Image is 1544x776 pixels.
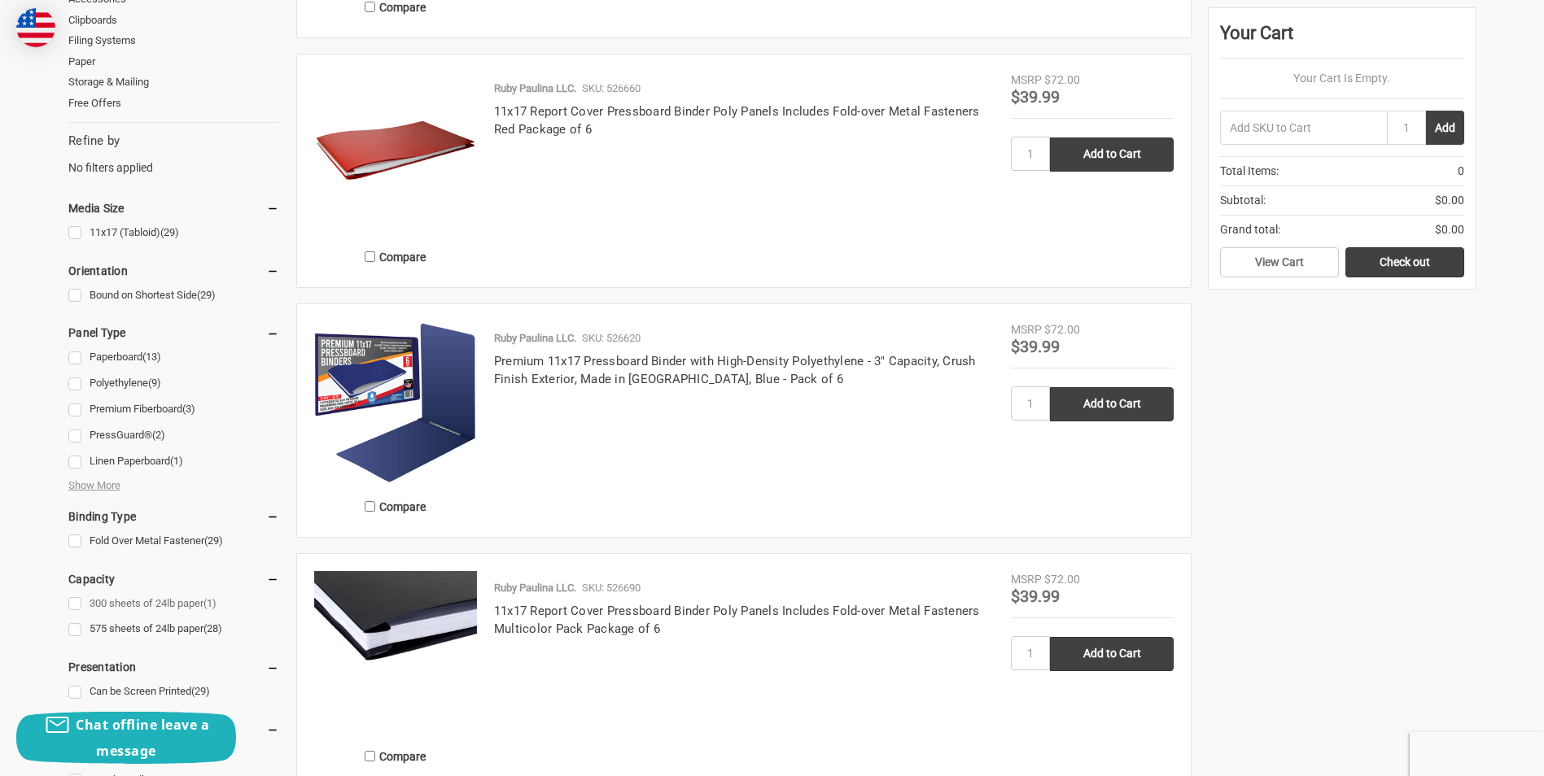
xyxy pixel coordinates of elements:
a: Can be Screen Printed [68,681,279,703]
input: Compare [365,2,375,12]
span: Total Items: [1220,163,1279,180]
input: Compare [365,751,375,761]
a: Bound on Shortest Side [68,285,279,307]
img: 11x17 Report Cover Pressboard Binder Poly Panels Includes Fold-over Metal Fasteners Blue Package ... [314,321,477,484]
span: $72.00 [1044,573,1080,586]
button: Add [1426,111,1464,145]
a: Free Offers [68,93,279,114]
input: Add to Cart [1050,637,1174,671]
span: Subtotal: [1220,192,1266,209]
p: Ruby Paulina LLC. [494,330,576,347]
span: $0.00 [1435,192,1464,209]
span: (29) [191,685,210,697]
div: Your Cart [1220,20,1464,59]
a: 11x17 Report Cover Pressboard Binder Poly Panels Includes Fold-over Metal Fasteners Multicolor Pa... [314,571,477,734]
span: Show More [68,477,120,494]
a: Polyethylene [68,373,279,395]
a: Fold Over Metal Fastener [68,530,279,552]
label: Compare [314,493,477,520]
h5: Binding Type [68,507,279,526]
iframe: Google Customer Reviews [1410,732,1544,776]
input: Add to Cart [1050,137,1174,172]
span: $72.00 [1044,323,1080,336]
input: Add to Cart [1050,387,1174,421]
a: PressGuard® [68,425,279,447]
h5: Capacity [68,569,279,589]
h5: Media Size [68,198,279,218]
span: (2) [152,429,165,441]
h5: Refine by [68,132,279,150]
span: (3) [182,403,195,415]
p: SKU: 526620 [582,330,641,347]
a: 11x17 Report Cover Pressboard Binder Poly Panels Includes Fold-over Metal Fasteners Red Package of 6 [494,104,980,137]
span: $39.99 [1011,337,1060,356]
input: Compare [365,501,375,512]
img: 11x17 Report Cover Pressboard Binder Poly Panels Includes Fold-over Metal Fasteners Multicolor Pa... [314,571,477,669]
span: Chat offline leave a message [76,716,209,760]
span: (9) [148,377,161,389]
a: 11x17 Report Cover Pressboard Binder Poly Panels Includes Fold-over Metal Fasteners Multicolor Pa... [494,604,980,637]
label: Compare [314,743,477,769]
a: Clipboards [68,10,279,31]
a: Paperboard [68,347,279,368]
a: View Cart [1220,247,1339,278]
label: Compare [314,243,477,270]
span: (29) [197,289,216,301]
h5: Panel Type [68,323,279,342]
a: Premium 11x17 Pressboard Binder with High-Density Polyethylene - 3" Capacity, Crush Finish Exteri... [494,354,976,387]
input: Compare [365,251,375,262]
a: Storage & Mailing [68,72,279,93]
div: No filters applied [68,132,279,176]
a: Paper [68,51,279,72]
p: SKU: 526660 [582,81,641,97]
p: Ruby Paulina LLC. [494,580,576,596]
a: 575 sheets of 24lb paper [68,618,279,640]
h5: Presentation [68,657,279,677]
div: MSRP [1011,321,1042,338]
span: (28) [203,622,222,634]
span: $39.99 [1011,87,1060,107]
span: 0 [1458,163,1464,180]
button: Chat offline leave a message [16,712,236,764]
div: MSRP [1011,72,1042,89]
img: 11x17 Report Cover Pressboard Binder Poly Panels Includes Fold-over Metal Fasteners Red Package of 6 [314,72,477,234]
p: SKU: 526690 [582,580,641,596]
a: 300 sheets of 24lb paper [68,593,279,615]
span: $0.00 [1435,221,1464,238]
a: Premium Fiberboard [68,399,279,421]
span: (29) [160,226,179,238]
div: MSRP [1011,571,1042,588]
input: Add SKU to Cart [1220,111,1387,145]
a: Linen Paperboard [68,451,279,473]
span: Grand total: [1220,221,1280,238]
span: (1) [170,455,183,467]
span: $39.99 [1011,586,1060,606]
a: Filing Systems [68,30,279,51]
span: (29) [204,534,223,547]
span: (13) [142,351,161,363]
span: (1) [203,597,217,609]
p: Ruby Paulina LLC. [494,81,576,97]
h5: Orientation [68,261,279,281]
span: $72.00 [1044,73,1080,86]
a: Check out [1345,247,1464,278]
p: Your Cart Is Empty. [1220,70,1464,87]
a: 11x17 (Tabloid) [68,222,279,244]
img: duty and tax information for United States [16,8,55,47]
